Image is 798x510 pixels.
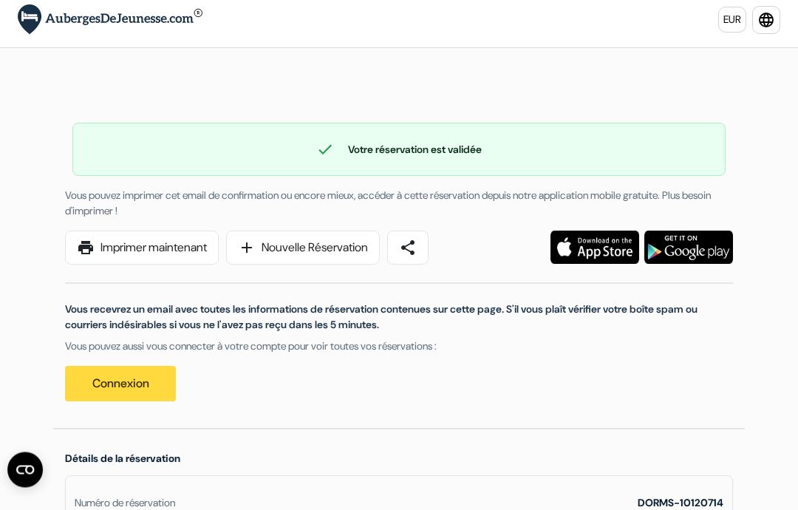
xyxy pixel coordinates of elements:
span: add [238,239,256,257]
strong: DORMS-10120714 [638,497,723,510]
img: Téléchargez l'application gratuite [550,231,639,265]
i: language [757,12,775,30]
a: EUR [718,7,746,33]
div: Votre réservation est validée [73,141,725,159]
a: language [752,7,780,35]
a: addNouvelle Réservation [226,231,380,265]
span: Détails de la réservation [65,452,180,466]
span: Vous pouvez imprimer cet email de confirmation ou encore mieux, accéder à cette réservation depui... [65,189,711,218]
button: Open CMP widget [7,452,43,488]
span: print [77,239,95,257]
a: printImprimer maintenant [65,231,219,265]
a: share [387,231,429,265]
span: check [316,141,334,159]
img: AubergesDeJeunesse.com [18,5,202,35]
img: Téléchargez l'application gratuite [644,231,733,265]
span: share [399,239,417,257]
p: Vous pouvez aussi vous connecter à votre compte pour voir toutes vos réservations : [65,339,733,355]
p: Vous recevrez un email avec toutes les informations de réservation contenues sur cette page. S'il... [65,302,733,333]
a: Connexion [65,367,176,402]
